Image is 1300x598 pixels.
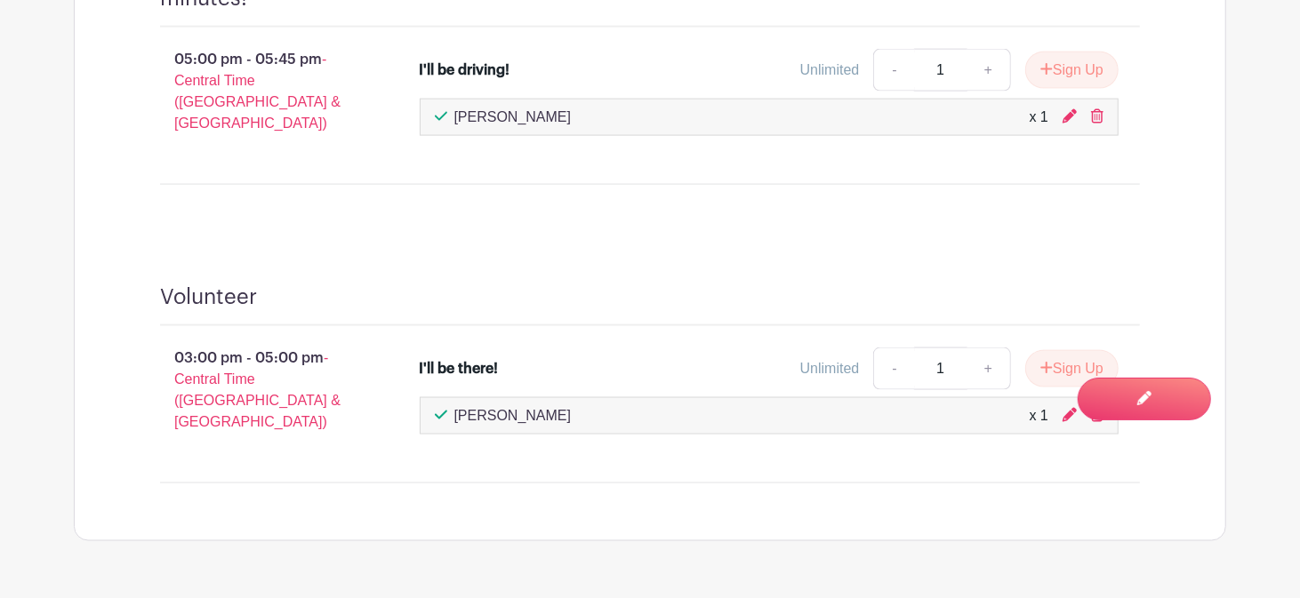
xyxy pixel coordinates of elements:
[873,49,914,92] a: -
[174,350,341,429] span: - Central Time ([GEOGRAPHIC_DATA] & [GEOGRAPHIC_DATA])
[420,60,510,81] div: I'll be driving!
[800,60,860,81] div: Unlimited
[1025,350,1119,387] button: Sign Up
[454,405,572,427] p: [PERSON_NAME]
[454,107,572,128] p: [PERSON_NAME]
[1030,107,1048,128] div: x 1
[132,340,391,440] p: 03:00 pm - 05:00 pm
[132,42,391,141] p: 05:00 pm - 05:45 pm
[174,52,341,131] span: - Central Time ([GEOGRAPHIC_DATA] & [GEOGRAPHIC_DATA])
[160,284,257,310] h4: Volunteer
[800,358,860,379] div: Unlimited
[420,358,499,379] div: I'll be there!
[967,347,1011,390] a: +
[1030,405,1048,427] div: x 1
[967,49,1011,92] a: +
[1025,52,1119,89] button: Sign Up
[873,347,914,390] a: -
